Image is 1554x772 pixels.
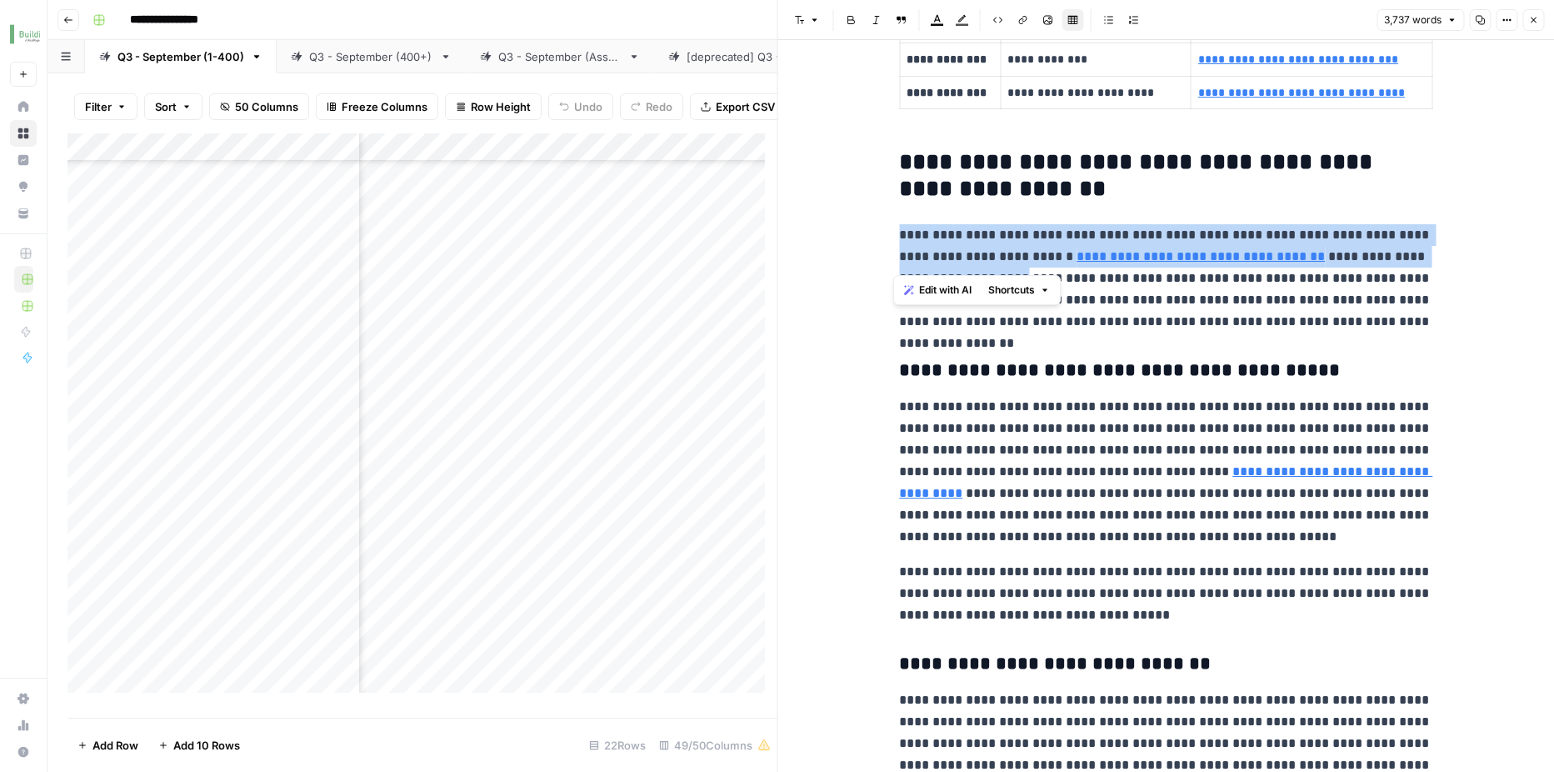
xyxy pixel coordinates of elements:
[173,737,240,754] span: Add 10 Rows
[652,732,777,759] div: 49/50 Columns
[92,737,138,754] span: Add Row
[10,712,37,739] a: Usage
[144,93,202,120] button: Sort
[687,48,842,65] div: [deprecated] Q3 - September
[582,732,652,759] div: 22 Rows
[209,93,309,120] button: 50 Columns
[10,19,40,49] img: Buildium Logo
[10,200,37,227] a: Your Data
[574,98,602,115] span: Undo
[620,93,683,120] button: Redo
[117,48,244,65] div: Q3 - September (1-400)
[897,279,978,301] button: Edit with AI
[10,685,37,712] a: Settings
[10,93,37,120] a: Home
[342,98,427,115] span: Freeze Columns
[155,98,177,115] span: Sort
[74,93,137,120] button: Filter
[85,98,112,115] span: Filter
[646,98,672,115] span: Redo
[471,98,531,115] span: Row Height
[1384,13,1442,28] span: 3,737 words
[716,98,775,115] span: Export CSV
[316,93,438,120] button: Freeze Columns
[10,739,37,765] button: Help + Support
[235,98,298,115] span: 50 Columns
[988,283,1035,298] span: Shortcuts
[148,732,250,759] button: Add 10 Rows
[654,40,874,73] a: [deprecated] Q3 - September
[982,279,1057,301] button: Shortcuts
[277,40,466,73] a: Q3 - September (400+)
[10,147,37,173] a: Insights
[1377,9,1464,31] button: 3,737 words
[548,93,613,120] button: Undo
[309,48,433,65] div: Q3 - September (400+)
[10,13,37,55] button: Workspace: Buildium
[10,173,37,200] a: Opportunities
[85,40,277,73] a: Q3 - September (1-400)
[445,93,542,120] button: Row Height
[10,120,37,147] a: Browse
[690,93,786,120] button: Export CSV
[498,48,622,65] div: Q3 - September (Assn.)
[919,283,972,298] span: Edit with AI
[67,732,148,759] button: Add Row
[466,40,654,73] a: Q3 - September (Assn.)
